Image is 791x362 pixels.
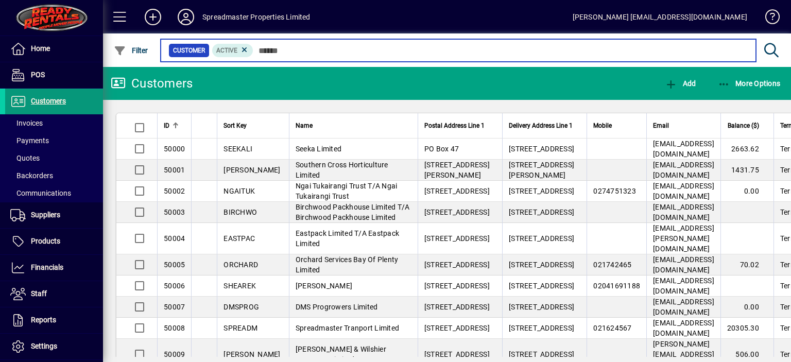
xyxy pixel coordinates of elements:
[223,234,255,243] span: EASTPAC
[31,316,56,324] span: Reports
[653,255,714,274] span: [EMAIL_ADDRESS][DOMAIN_NAME]
[10,154,40,162] span: Quotes
[758,2,778,36] a: Knowledge Base
[164,120,169,131] span: ID
[296,120,313,131] span: Name
[718,79,781,88] span: More Options
[509,350,574,358] span: [STREET_ADDRESS]
[593,187,636,195] span: 0274751323
[424,350,490,358] span: [STREET_ADDRESS]
[223,187,255,195] span: NGAITUK
[164,282,185,290] span: 50006
[593,261,631,269] span: 021742465
[111,41,151,60] button: Filter
[202,9,310,25] div: Spreadmaster Properties Limited
[720,160,773,181] td: 1431.75
[509,145,574,153] span: [STREET_ADDRESS]
[296,282,352,290] span: [PERSON_NAME]
[164,166,185,174] span: 50001
[296,182,398,200] span: Ngai Tukairangi Trust T/A Ngai Tukairangi Trust
[296,255,399,274] span: Orchard Services Bay Of Plenty Limited
[5,255,103,281] a: Financials
[164,303,185,311] span: 50007
[5,202,103,228] a: Suppliers
[31,263,63,271] span: Financials
[223,145,252,153] span: SEEKALI
[653,140,714,158] span: [EMAIL_ADDRESS][DOMAIN_NAME]
[728,120,759,131] span: Balance ($)
[223,261,258,269] span: ORCHARD
[662,74,698,93] button: Add
[31,237,60,245] span: Products
[223,282,256,290] span: SHEAREK
[216,47,237,54] span: Active
[223,120,247,131] span: Sort Key
[5,307,103,333] a: Reports
[223,166,280,174] span: [PERSON_NAME]
[5,36,103,62] a: Home
[5,229,103,254] a: Products
[424,324,490,332] span: [STREET_ADDRESS]
[509,120,573,131] span: Delivery Address Line 1
[164,234,185,243] span: 50004
[5,281,103,307] a: Staff
[5,62,103,88] a: POS
[424,145,459,153] span: PO Box 47
[296,120,411,131] div: Name
[424,120,485,131] span: Postal Address Line 1
[653,277,714,295] span: [EMAIL_ADDRESS][DOMAIN_NAME]
[509,187,574,195] span: [STREET_ADDRESS]
[223,303,259,311] span: DMSPROG
[720,318,773,339] td: 20305.30
[720,297,773,318] td: 0.00
[5,149,103,167] a: Quotes
[653,319,714,337] span: [EMAIL_ADDRESS][DOMAIN_NAME]
[665,79,696,88] span: Add
[720,181,773,202] td: 0.00
[720,139,773,160] td: 2663.62
[136,8,169,26] button: Add
[296,145,341,153] span: Seeka Limited
[509,161,574,179] span: [STREET_ADDRESS][PERSON_NAME]
[573,9,747,25] div: [PERSON_NAME] [EMAIL_ADDRESS][DOMAIN_NAME]
[164,145,185,153] span: 50000
[727,120,768,131] div: Balance ($)
[31,71,45,79] span: POS
[424,282,490,290] span: [STREET_ADDRESS]
[223,324,257,332] span: SPREADM
[10,171,53,180] span: Backorders
[10,119,43,127] span: Invoices
[31,97,66,105] span: Customers
[5,132,103,149] a: Payments
[296,203,410,221] span: Birchwood Packhouse Limited T/A Birchwood Packhouse Limited
[5,114,103,132] a: Invoices
[509,324,574,332] span: [STREET_ADDRESS]
[31,342,57,350] span: Settings
[424,208,490,216] span: [STREET_ADDRESS]
[509,234,574,243] span: [STREET_ADDRESS]
[223,350,280,358] span: [PERSON_NAME]
[173,45,205,56] span: Customer
[653,203,714,221] span: [EMAIL_ADDRESS][DOMAIN_NAME]
[593,282,640,290] span: 02041691188
[164,350,185,358] span: 50009
[653,182,714,200] span: [EMAIL_ADDRESS][DOMAIN_NAME]
[31,211,60,219] span: Suppliers
[653,298,714,316] span: [EMAIL_ADDRESS][DOMAIN_NAME]
[424,261,490,269] span: [STREET_ADDRESS]
[10,136,49,145] span: Payments
[164,187,185,195] span: 50002
[424,303,490,311] span: [STREET_ADDRESS]
[715,74,783,93] button: More Options
[653,120,669,131] span: Email
[509,303,574,311] span: [STREET_ADDRESS]
[114,46,148,55] span: Filter
[509,208,574,216] span: [STREET_ADDRESS]
[5,167,103,184] a: Backorders
[31,289,47,298] span: Staff
[164,261,185,269] span: 50005
[223,208,257,216] span: BIRCHWO
[653,224,714,253] span: [EMAIL_ADDRESS][PERSON_NAME][DOMAIN_NAME]
[653,161,714,179] span: [EMAIL_ADDRESS][DOMAIN_NAME]
[31,44,50,53] span: Home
